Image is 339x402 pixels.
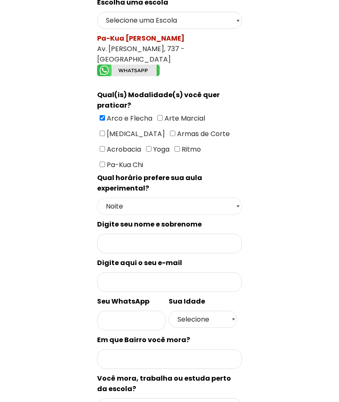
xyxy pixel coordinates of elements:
spam: Seu WhatsApp [97,296,149,306]
span: Yoga [152,144,169,154]
input: [MEDICAL_DATA] [100,131,105,136]
span: Arco e Flecha [105,113,152,123]
spam: Sua Idade [169,296,205,306]
input: Pa-Kua Chi [100,162,105,167]
input: Armas de Corte [170,131,175,136]
span: Acrobacia [105,144,141,154]
spam: Digite aqui o seu e-mail [97,258,182,268]
span: Ritmo [180,144,201,154]
input: Arco e Flecha [100,115,105,121]
span: Pa-Kua Chi [105,160,143,170]
span: [MEDICAL_DATA] [105,129,165,139]
spam: Qual(is) Modalidade(s) você quer praticar? [97,90,220,110]
span: Arte Marcial [163,113,205,123]
input: Yoga [146,146,152,152]
img: whatsapp [97,64,160,76]
spam: Qual horário prefere sua aula experimental? [97,173,202,193]
input: Ritmo [175,146,180,152]
input: Arte Marcial [157,115,163,121]
spam: Pa-Kua [PERSON_NAME] [97,33,185,43]
input: Acrobacia [100,146,105,152]
div: Av. [PERSON_NAME], 737 - [GEOGRAPHIC_DATA] [97,33,242,79]
span: Armas de Corte [175,129,230,139]
spam: Você mora, trabalha ou estuda perto da escola? [97,374,231,394]
spam: Digite seu nome e sobrenome [97,219,202,229]
spam: Em que Bairro você mora? [97,335,190,345]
